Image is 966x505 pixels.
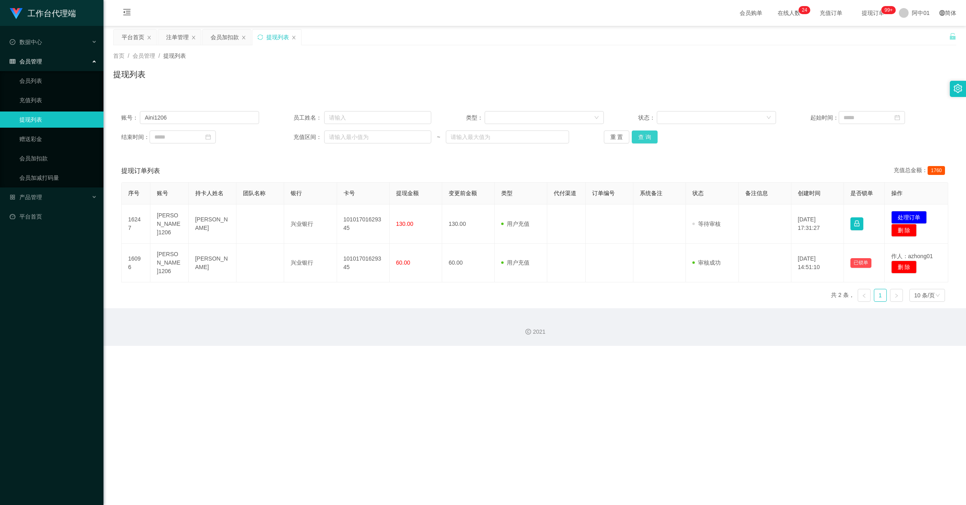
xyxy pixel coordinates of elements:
i: 图标： 右 [894,293,899,298]
i: 图标： 版权所有 [525,329,531,335]
button: 图标： 锁 [850,217,863,230]
i: 图标： 同步 [257,34,263,40]
i: 图标： AppStore-O [10,194,15,200]
td: 16096 [122,244,150,282]
input: 请输入最小值为 [324,130,431,143]
span: 员工姓名： [293,114,324,122]
td: 60.00 [442,244,495,282]
span: 账号 [157,190,168,196]
i: 图标： check-circle-o [10,39,15,45]
sup: 24 [799,6,810,14]
td: [PERSON_NAME]1206 [150,244,189,282]
i: 图标： menu-fold [113,0,141,26]
td: 10101701629345 [337,244,390,282]
input: 请输入最大值为 [446,130,569,143]
span: 银行 [291,190,302,196]
font: 充值总金额： [894,167,928,173]
span: / [158,53,160,59]
a: 提现列表 [19,112,97,128]
font: 充值订单 [820,10,842,16]
font: 数据中心 [19,39,42,45]
span: 变更前金额 [449,190,477,196]
h1: 提现列表 [113,68,146,80]
font: 用户充值 [507,221,529,227]
span: ~ [431,133,446,141]
i: 图标： 向下 [766,115,771,121]
i: 图标： 关闭 [147,35,152,40]
font: 在线人数 [778,10,800,16]
td: [PERSON_NAME]1206 [150,204,189,244]
i: 图标： 日历 [205,134,211,140]
div: 提现列表 [266,29,289,45]
span: 结束时间： [121,133,150,141]
font: 等待审核 [698,221,721,227]
a: 工作台代理端 [10,10,76,16]
span: 类型： [466,114,485,122]
sup: 947 [881,6,896,14]
font: 产品管理 [19,194,42,200]
font: 审核成功 [698,259,721,266]
span: 操作 [891,190,903,196]
i: 图标： 向下 [594,115,599,121]
span: 充值区间： [293,133,324,141]
span: / [128,53,129,59]
p: 4 [804,6,807,14]
font: 2021 [533,328,545,335]
input: 请输入 [324,111,431,124]
li: 1 [874,289,887,302]
button: 删 除 [891,224,917,237]
td: 130.00 [442,204,495,244]
span: 序号 [128,190,139,196]
span: 提现列表 [163,53,186,59]
span: 会员管理 [133,53,155,59]
a: 会员列表 [19,73,97,89]
span: 订单编号 [592,190,615,196]
td: [PERSON_NAME] [189,244,236,282]
font: 会员管理 [19,58,42,65]
h1: 工作台代理端 [27,0,76,26]
button: 已锁单 [850,258,871,268]
button: 查 询 [632,130,658,143]
i: 图标： global [939,10,945,16]
font: 简体 [945,10,956,16]
li: 上一页 [858,289,871,302]
i: 图标：左 [862,293,867,298]
span: 首页 [113,53,124,59]
span: 卡号 [344,190,355,196]
span: 类型 [501,190,513,196]
i: 图标： 关闭 [191,35,196,40]
span: 团队名称 [243,190,266,196]
span: 提现订单列表 [121,166,160,176]
div: 10 条/页 [914,289,935,301]
i: 图标： 向下 [935,293,940,299]
button: 删 除 [891,261,917,274]
span: 系统备注 [640,190,662,196]
span: 提现金额 [396,190,419,196]
i: 图标： 日历 [894,115,900,120]
span: 备注信息 [745,190,768,196]
td: 10101701629345 [337,204,390,244]
i: 图标： 关闭 [241,35,246,40]
i: 图标： table [10,59,15,64]
input: 请输入 [140,111,259,124]
td: 兴业银行 [284,244,337,282]
i: 图标： 设置 [953,84,962,93]
a: 会员加扣款 [19,150,97,166]
td: [DATE] 17:31:27 [791,204,844,244]
span: 1760 [928,166,945,175]
a: 充值列表 [19,92,97,108]
span: 作人：azhong01 [891,253,933,259]
td: [PERSON_NAME] [189,204,236,244]
button: 处理订单 [891,211,927,224]
span: 账号： [121,114,140,122]
span: 起始时间： [810,114,839,122]
p: 2 [802,6,805,14]
font: 用户充值 [507,259,529,266]
img: logo.9652507e.png [10,8,23,19]
li: 共 2 条， [831,289,854,302]
span: 状态： [638,114,657,122]
span: 持卡人姓名 [195,190,224,196]
span: 创建时间 [798,190,820,196]
td: 16247 [122,204,150,244]
button: 重 置 [604,130,630,143]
